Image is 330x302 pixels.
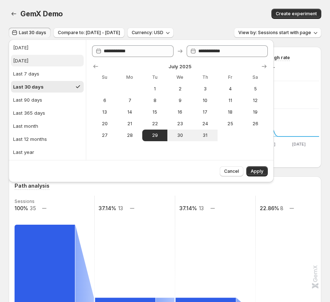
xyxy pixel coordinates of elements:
[195,74,215,80] span: Th
[92,106,117,118] button: Sunday July 13 2025
[192,95,218,106] button: Thursday July 10 2025
[170,74,190,80] span: We
[53,28,124,38] button: Compare to: [DATE] - [DATE]
[95,109,114,115] span: 13
[99,205,116,211] text: 37.14%
[218,95,243,106] button: Friday July 11 2025
[95,132,114,138] span: 27
[292,142,306,147] text: [DATE]
[142,118,167,130] button: Tuesday July 22 2025
[92,130,117,141] button: Sunday July 27 2025
[92,95,117,106] button: Sunday July 6 2025
[118,205,123,211] text: 13
[246,109,265,115] span: 19
[220,109,240,115] span: 18
[170,109,190,115] span: 16
[120,132,139,138] span: 28
[276,11,317,17] span: Create experiment
[167,72,192,83] th: Wednesday
[218,118,243,130] button: Friday July 25 2025
[145,109,164,115] span: 15
[19,30,46,36] span: Last 30 days
[95,98,114,103] span: 6
[13,83,44,90] div: Last 30 days
[13,148,34,156] div: Last year
[243,72,268,83] th: Saturday
[280,205,283,211] text: 8
[192,130,218,141] button: Thursday July 31 2025
[167,118,192,130] button: Wednesday July 23 2025
[11,146,84,158] button: Last year
[30,205,36,211] text: 35
[13,57,28,64] div: [DATE]
[195,109,215,115] span: 17
[199,205,204,211] text: 13
[170,86,190,92] span: 2
[11,94,84,106] button: Last 90 days
[117,118,142,130] button: Monday July 21 2025
[91,61,101,72] button: Show previous month, June 2025
[251,168,263,174] span: Apply
[243,118,268,130] button: Saturday July 26 2025
[179,205,197,211] text: 37.14%
[195,132,215,138] span: 31
[218,83,243,95] button: Friday July 4 2025
[120,121,139,127] span: 21
[120,98,139,103] span: 7
[13,70,39,77] div: Last 7 days
[243,83,268,95] button: Saturday July 5 2025
[195,98,215,103] span: 10
[234,28,321,38] button: View by: Sessions start with page
[192,72,218,83] th: Thursday
[58,30,120,36] span: Compare to: [DATE] - [DATE]
[192,83,218,95] button: Thursday July 3 2025
[259,61,269,72] button: Show next month, August 2025
[92,118,117,130] button: Sunday July 20 2025
[192,118,218,130] button: Thursday July 24 2025
[142,72,167,83] th: Tuesday
[132,30,163,36] span: Currency: USD
[246,166,268,176] button: Apply
[218,72,243,83] th: Friday
[238,30,311,36] span: View by: Sessions start with page
[13,122,38,130] div: Last month
[145,132,164,138] span: 29
[9,28,51,38] button: Last 30 days
[117,95,142,106] button: Monday July 7 2025
[243,106,268,118] button: Saturday July 19 2025
[15,199,35,204] text: Sessions
[11,42,84,53] button: [DATE]
[117,130,142,141] button: Monday July 28 2025
[145,98,164,103] span: 8
[145,121,164,127] span: 22
[145,86,164,92] span: 1
[11,133,84,145] button: Last 12 months
[117,72,142,83] th: Monday
[246,86,265,92] span: 5
[246,74,265,80] span: Sa
[243,95,268,106] button: Saturday July 12 2025
[11,68,84,79] button: Last 7 days
[170,121,190,127] span: 23
[224,168,239,174] span: Cancel
[20,9,63,18] span: GemX Demo
[11,81,84,93] button: Last 30 days
[117,106,142,118] button: Monday July 14 2025
[220,166,243,176] button: Cancel
[142,106,167,118] button: Tuesday July 15 2025
[120,109,139,115] span: 14
[192,106,218,118] button: Thursday July 17 2025
[13,109,45,117] div: Last 365 days
[170,132,190,138] span: 30
[167,83,192,95] button: Wednesday July 2 2025
[13,44,28,51] div: [DATE]
[95,121,114,127] span: 20
[220,86,240,92] span: 4
[145,74,164,80] span: Tu
[95,74,114,80] span: Su
[260,205,279,211] text: 22.86%
[220,98,240,103] span: 11
[142,95,167,106] button: Tuesday July 8 2025
[167,106,192,118] button: Wednesday July 16 2025
[246,121,265,127] span: 26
